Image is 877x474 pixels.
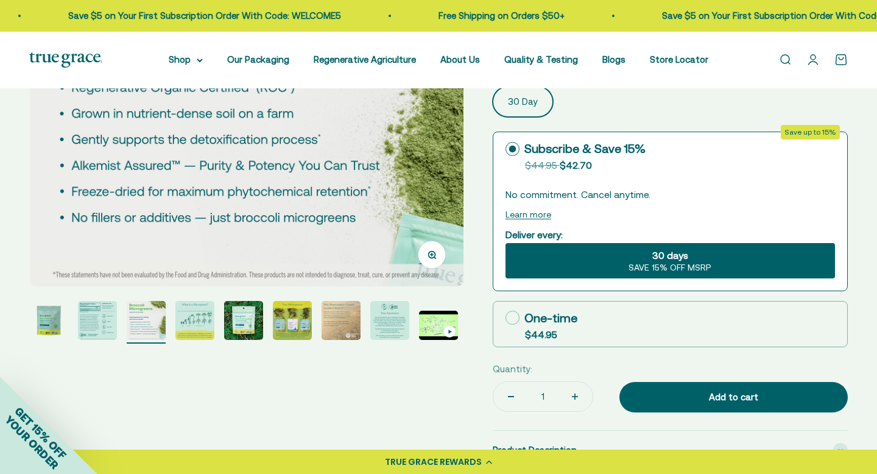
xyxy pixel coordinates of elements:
[436,10,562,21] a: Free Shipping on Orders $50+
[370,301,409,340] img: We work with Alkemist Labs, an independent, accredited botanical testing lab, to test the purity,...
[29,301,68,340] img: Broccoli Microgreens have been shown in studies to gently support the detoxification process — ak...
[78,301,117,344] button: Go to item 2
[314,54,416,65] a: Regenerative Agriculture
[644,390,823,405] div: Add to cart
[224,301,263,340] img: Broccoli Microgreens have been shown in studies to gently support the detoxification process — ak...
[78,301,117,340] img: An easy way for kids and adults alike to get more of the superfood compounds found only in the br...
[322,301,361,340] img: Regenerative Organic Certified (ROC) agriculture produces more nutritious and abundant food while...
[602,54,625,65] a: Blogs
[127,301,166,340] img: Daily Superfood for Cellular and Immune Health* - Regenerative Organic Certified® (ROC®) - Grown ...
[322,301,361,344] button: Go to item 7
[493,362,532,377] label: Quantity:
[650,54,708,65] a: Store Locator
[273,301,312,340] img: Our microgreens are grown in American soul and freeze-dried in small batches to capture the most ...
[493,431,848,470] summary: Product Description
[440,54,480,65] a: About Us
[370,301,409,344] button: Go to item 8
[619,382,848,412] button: Add to cart
[504,54,578,65] a: Quality & Testing
[273,301,312,344] button: Go to item 6
[493,382,529,411] button: Decrease quantity
[557,382,593,411] button: Increase quantity
[175,301,214,344] button: Go to item 4
[175,301,214,340] img: Microgreens are edible seedlings of vegetables & herbs. While used primarily in the restaurant in...
[419,311,458,344] button: Go to item 9
[493,443,577,458] span: Product Description
[224,301,263,344] button: Go to item 5
[385,456,482,469] div: TRUE GRACE REWARDS
[2,413,61,472] span: YOUR ORDER
[127,301,166,344] button: Go to item 3
[12,405,69,461] span: GET 15% OFF
[227,54,289,65] a: Our Packaging
[66,9,339,23] p: Save $5 on Your First Subscription Order With Code: WELCOME5
[169,52,203,67] summary: Shop
[29,301,68,344] button: Go to item 1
